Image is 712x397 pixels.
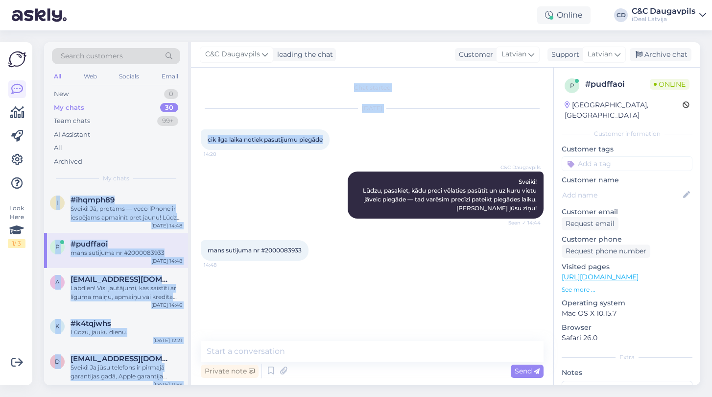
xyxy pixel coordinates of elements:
[56,199,58,206] span: i
[71,204,182,222] div: Sveiki! Jā, protams — veco iPhone ir iespējams apmainīt pret jaunu! Lūdzu, pastāstiet, kuru jauno...
[585,78,650,90] div: # pudffaoi
[632,7,695,15] div: C&C Daugavpils
[204,150,240,158] span: 14:20
[117,70,141,83] div: Socials
[562,156,692,171] input: Add a tag
[71,196,115,204] span: #ihqmph89
[71,354,172,363] span: dasha.ignatjeva07@inbox.lv
[71,275,172,284] span: a.anushika21@gmail.com
[71,240,108,248] span: #pudffaoi
[504,219,541,226] span: Seen ✓ 14:44
[562,308,692,319] p: Mac OS X 10.15.7
[204,261,240,269] span: 14:48
[151,301,182,309] div: [DATE] 14:46
[55,323,60,330] span: k
[562,190,681,200] input: Add name
[54,103,84,113] div: My chats
[151,222,182,229] div: [DATE] 14:48
[82,70,99,83] div: Web
[153,381,182,388] div: [DATE] 11:53
[71,363,182,381] div: Sveiki! Ja jūsu telefons ir pirmajā garantijas gadā, Apple garantija darbojas visā pasaulē, un če...
[562,298,692,308] p: Operating system
[54,116,90,126] div: Team chats
[501,49,526,60] span: Latvian
[562,353,692,362] div: Extra
[71,319,111,328] span: #k4tqjwhs
[515,367,540,375] span: Send
[71,328,182,337] div: Lūdzu, jauku dienu.
[54,143,62,153] div: All
[55,243,60,250] span: p
[201,83,544,92] div: Chat started
[562,333,692,343] p: Safari 26.0
[614,8,628,22] div: CD
[160,70,180,83] div: Email
[54,89,69,99] div: New
[562,273,639,281] a: [URL][DOMAIN_NAME]
[54,157,82,167] div: Archived
[55,358,60,365] span: d
[153,337,182,344] div: [DATE] 12:21
[455,50,493,60] div: Customer
[562,129,692,138] div: Customer information
[565,100,683,121] div: [GEOGRAPHIC_DATA], [GEOGRAPHIC_DATA]
[52,70,63,83] div: All
[630,48,691,61] div: Archive chat
[273,50,333,60] div: leading the chat
[588,49,613,60] span: Latvian
[562,175,692,185] p: Customer name
[71,248,182,257] div: mans sutijuma nr #2000083933
[205,49,260,60] span: C&C Daugavpils
[500,164,541,171] span: C&C Daugavpils
[537,6,591,24] div: Online
[164,89,178,99] div: 0
[570,82,574,89] span: p
[54,130,90,140] div: AI Assistant
[562,234,692,245] p: Customer phone
[632,15,695,23] div: iDeal Latvija
[8,239,25,248] div: 1 / 3
[562,323,692,333] p: Browser
[8,204,25,248] div: Look Here
[55,278,60,286] span: a
[201,104,544,113] div: [DATE]
[562,217,618,230] div: Request email
[157,116,178,126] div: 99+
[208,136,323,143] span: cik ilga laika notiek pasutijumu piegāde
[160,103,178,113] div: 30
[71,284,182,301] div: Labdien! Visi jautājumi, kas saistīti ar līguma maiņu, apmaiņu vai kredīta nosacījumu izmaiņām, t...
[547,50,579,60] div: Support
[103,174,129,183] span: My chats
[208,247,302,254] span: mans sutijuma nr #2000083933
[151,257,182,265] div: [DATE] 14:48
[201,365,259,378] div: Private note
[61,51,123,61] span: Search customers
[562,144,692,154] p: Customer tags
[562,285,692,294] p: See more ...
[8,50,26,69] img: Askly Logo
[562,207,692,217] p: Customer email
[632,7,706,23] a: C&C DaugavpilsiDeal Latvija
[562,245,650,258] div: Request phone number
[562,262,692,272] p: Visited pages
[650,79,689,90] span: Online
[562,368,692,378] p: Notes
